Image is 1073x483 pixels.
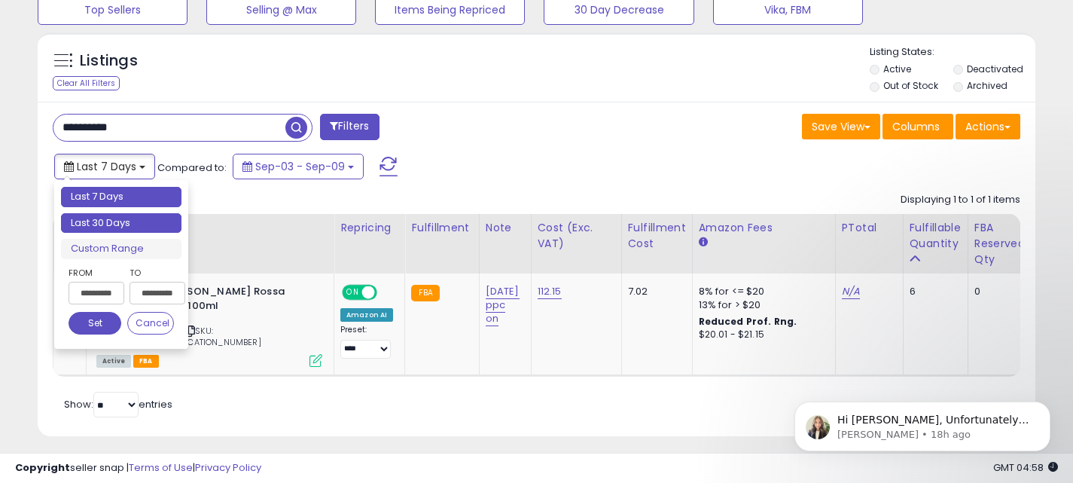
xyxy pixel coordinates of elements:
div: Cost (Exc. VAT) [538,220,615,252]
a: Terms of Use [129,460,193,475]
button: Save View [802,114,880,139]
li: Custom Range [61,239,181,259]
span: OFF [375,286,399,299]
div: seller snap | | [15,461,261,475]
span: Sep-03 - Sep-09 [255,159,345,174]
small: FBA [411,285,439,301]
button: Columns [882,114,953,139]
div: PTotal [842,220,897,236]
label: From [69,265,121,280]
div: Amazon AI [340,308,393,322]
li: Last 7 Days [61,187,181,207]
a: 112.15 [538,284,562,299]
button: Filters [320,114,379,140]
div: Title [93,220,328,236]
div: ASIN: [96,285,322,365]
h5: Listings [80,50,138,72]
button: Sep-03 - Sep-09 [233,154,364,179]
div: Amazon Fees [699,220,829,236]
label: Deactivated [967,63,1023,75]
div: 13% for > $20 [699,298,824,312]
span: FBA [133,355,159,368]
div: Note [486,220,525,236]
label: Archived [967,79,1007,92]
span: Columns [892,119,940,134]
label: Active [883,63,911,75]
label: To [130,265,174,280]
a: Privacy Policy [195,460,261,475]
div: 7.02 [628,285,681,298]
a: [DATE] ppc on [486,284,520,326]
div: Repricing [340,220,398,236]
div: Preset: [340,325,393,359]
b: Prada [PERSON_NAME] Rossa Ocean EDT 100ml [130,285,313,316]
span: Compared to: [157,160,227,175]
button: Actions [956,114,1020,139]
div: Fulfillable Quantity [910,220,962,252]
div: FBA Reserved Qty [974,220,1025,267]
a: N/A [842,284,860,299]
div: $20.01 - $21.15 [699,329,824,341]
button: Last 7 Days [54,154,155,179]
span: All listings currently available for purchase on Amazon [96,355,131,368]
span: Show: entries [64,397,172,411]
strong: Copyright [15,460,70,475]
button: Cancel [127,312,174,335]
iframe: Intercom notifications message [772,370,1073,475]
li: Last 30 Days [61,213,181,234]
button: Set [69,312,121,335]
div: Fulfillment Cost [628,220,686,252]
div: 6 [910,285,956,298]
div: Fulfillment [411,220,472,236]
th: CSV column name: cust_attr_1_PTotal [835,214,903,274]
span: Last 7 Days [77,159,136,174]
div: 8% for <= $20 [699,285,824,298]
small: Amazon Fees. [699,236,708,249]
div: Displaying 1 to 1 of 1 items [901,193,1020,207]
div: 0 [974,285,1020,298]
b: Reduced Prof. Rng. [699,315,797,328]
p: Listing States: [870,45,1035,60]
span: ON [343,286,362,299]
label: Out of Stock [883,79,938,92]
div: Clear All Filters [53,76,120,90]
